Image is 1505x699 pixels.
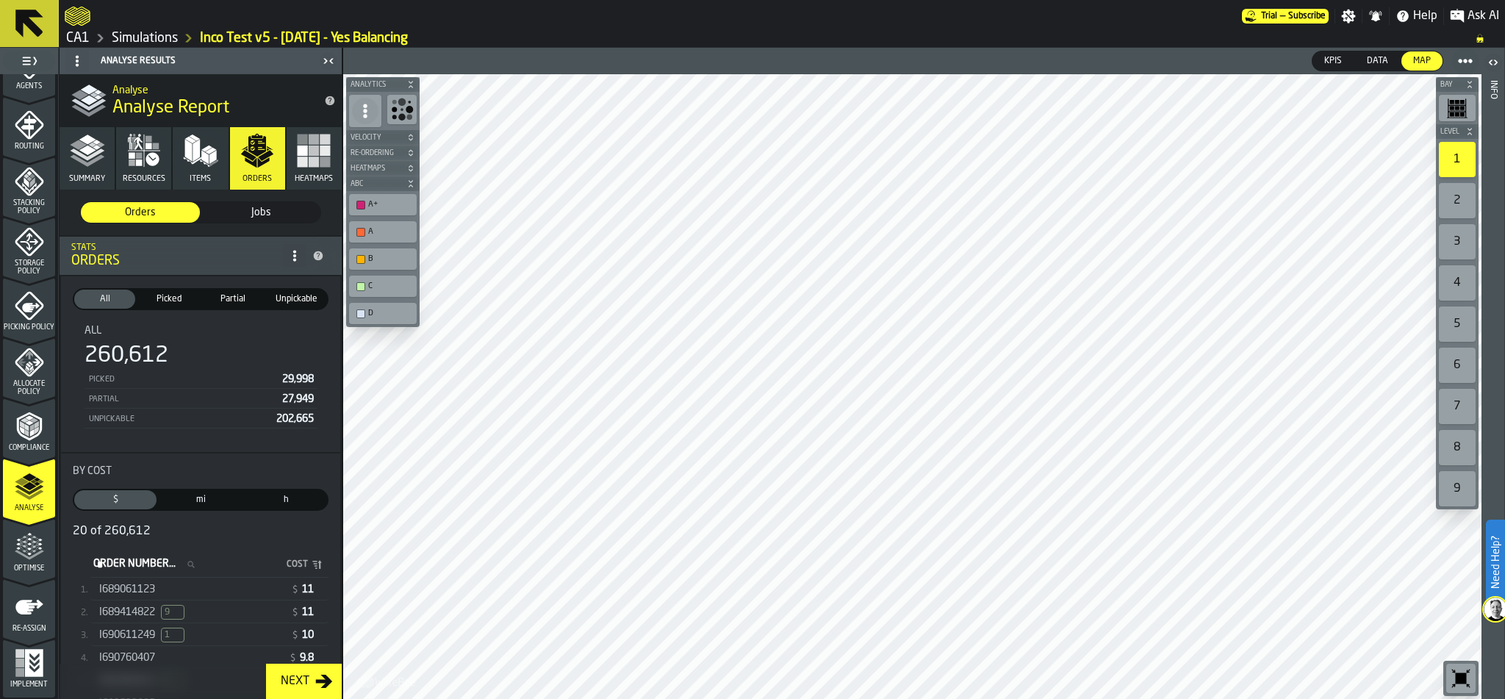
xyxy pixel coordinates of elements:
[62,49,318,73] div: Analyse Results
[348,180,403,188] span: ABC
[243,174,272,184] span: Orders
[348,165,403,173] span: Heatmaps
[73,288,137,310] label: button-switch-multi-All (260,612)
[99,629,155,641] span: I690611249
[368,254,412,264] div: B
[99,652,155,664] span: I690760407
[3,143,55,151] span: Routing
[346,245,420,273] div: button-toolbar-undefined
[1439,471,1476,506] div: 9
[73,313,328,440] div: stat-All
[85,343,168,369] div: 260,612
[1436,139,1479,180] div: button-toolbar-undefined
[266,664,342,699] button: button-Next
[74,490,157,509] div: thumb
[1449,667,1473,690] svg: Reset zoom and position
[352,251,414,267] div: B
[292,631,298,641] span: $
[302,607,317,617] span: 11
[265,288,328,310] label: button-switch-multi-Unpickable (202,665)
[368,200,412,209] div: A+
[1439,348,1476,383] div: 6
[1487,521,1504,603] label: Need Help?
[302,584,317,595] span: 11
[200,30,408,46] a: link-to-/wh/i/76e2a128-1b54-4d66-80d4-05ae4c277723/simulations/7381fc47-b2e4-4883-b47f-0b3a45e504ef
[73,523,328,540] div: 20 of 260,612
[290,653,295,664] span: $
[346,218,420,245] div: button-toolbar-undefined
[346,77,420,92] button: button-
[1439,183,1476,218] div: 2
[1355,51,1400,71] div: thumb
[3,459,55,517] li: menu Analyse
[90,646,328,669] div: StatList-item-[object Object]
[190,174,211,184] span: Items
[1288,11,1326,21] span: Subscribe
[1468,7,1499,25] span: Ask AI
[1362,9,1389,24] label: button-toggle-Notifications
[1261,11,1277,21] span: Trial
[292,585,298,595] span: $
[3,97,55,156] li: menu Routing
[276,414,314,424] span: 202,665
[1439,389,1476,424] div: 7
[1483,51,1504,77] label: button-toggle-Open
[1413,7,1437,25] span: Help
[248,493,324,506] span: h
[245,490,327,509] div: thumb
[85,325,317,337] div: Title
[1437,81,1462,89] span: Bay
[3,504,55,512] span: Analyse
[141,293,196,306] span: Picked
[348,149,403,157] span: Re-Ordering
[3,564,55,573] span: Optimise
[112,82,312,96] h2: Sub Title
[266,290,327,309] div: thumb
[73,465,112,477] span: By Cost
[161,605,184,620] span: Unpickable Lines
[1318,54,1348,68] span: KPIs
[269,293,324,306] span: Unpickable
[346,191,420,218] div: button-toolbar-undefined
[1439,265,1476,301] div: 4
[87,375,276,384] div: Picked
[302,630,317,640] span: 10
[368,282,412,291] div: C
[138,290,199,309] div: thumb
[352,279,414,294] div: C
[1407,54,1437,68] span: Map
[346,146,420,160] button: button-
[1354,51,1401,71] label: button-switch-multi-Data
[318,52,339,70] label: button-toggle-Close me
[3,278,55,337] li: menu Picking Policy
[346,161,420,176] button: button-
[1439,307,1476,342] div: 5
[65,29,1499,47] nav: Breadcrumb
[3,579,55,638] li: menu Re-assign
[3,37,55,96] li: menu Agents
[1488,77,1498,695] div: Info
[368,309,412,318] div: D
[368,227,412,237] div: A
[3,199,55,215] span: Stacking Policy
[90,623,328,646] div: StatList-item-[object Object]
[243,489,328,511] label: button-switch-multi-Time
[346,273,420,300] div: button-toolbar-undefined
[346,176,420,191] button: button-
[66,30,90,46] a: link-to-/wh/i/76e2a128-1b54-4d66-80d4-05ae4c277723
[201,288,265,310] label: button-switch-multi-Partial (27,949)
[77,493,154,506] span: $
[71,243,283,253] div: Stats
[81,202,200,223] div: thumb
[123,174,165,184] span: Resources
[346,130,420,145] button: button-
[205,293,260,306] span: Partial
[295,174,333,184] span: Heatmaps
[162,493,239,506] span: mi
[346,300,420,327] div: button-toolbar-undefined
[137,288,201,310] label: button-switch-multi-Picked (29,998)
[1361,54,1394,68] span: Data
[1439,142,1476,177] div: 1
[3,51,55,71] label: button-toggle-Toggle Full Menu
[3,338,55,397] li: menu Allocate Policy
